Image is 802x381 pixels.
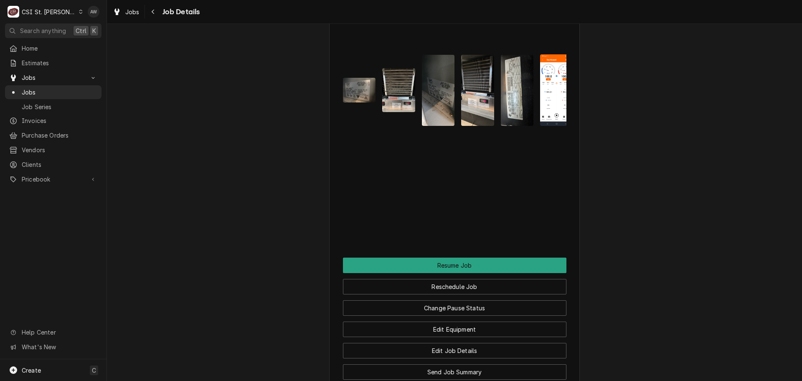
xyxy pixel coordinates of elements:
[22,367,41,374] span: Create
[8,6,19,18] div: C
[22,73,85,82] span: Jobs
[88,6,99,18] div: AW
[22,59,97,67] span: Estimates
[343,258,566,273] button: Resume Job
[343,343,566,358] button: Edit Job Details
[22,160,97,169] span: Clients
[5,172,102,186] a: Go to Pricebook
[5,41,102,55] a: Home
[22,44,97,53] span: Home
[343,294,566,316] div: Button Group Row
[343,322,566,337] button: Edit Equipment
[5,23,102,38] button: Search anythingCtrlK
[147,5,160,18] button: Navigate back
[20,26,66,35] span: Search anything
[5,85,102,99] a: Jobs
[5,114,102,128] a: Invoices
[22,88,97,97] span: Jobs
[5,71,102,84] a: Go to Jobs
[343,279,566,294] button: Reschedule Job
[22,328,96,337] span: Help Center
[5,56,102,70] a: Estimates
[22,102,97,111] span: Job Series
[22,146,97,154] span: Vendors
[382,68,415,112] img: cBOKtg6QCKi1Q0Ahl0Bw
[109,5,143,19] a: Jobs
[343,364,566,380] button: Send Job Summary
[92,26,96,35] span: K
[92,366,96,375] span: C
[5,100,102,114] a: Job Series
[343,337,566,358] div: Button Group Row
[501,55,534,126] img: tLneCbNsStcMvB4Myaew
[8,6,19,18] div: CSI St. Louis's Avatar
[160,6,200,18] span: Job Details
[22,343,96,351] span: What's New
[343,300,566,316] button: Change Pause Status
[461,55,494,126] img: Uj1Fkc8SAq856PrQfe3m
[5,143,102,157] a: Vendors
[22,175,85,184] span: Pricebook
[22,131,97,140] span: Purchase Orders
[422,55,455,126] img: mFWPhUqiS4GEot6qtqYl
[22,8,76,16] div: CSI St. [PERSON_NAME]
[343,258,566,273] div: Button Group Row
[22,116,97,125] span: Invoices
[343,316,566,337] div: Button Group Row
[343,358,566,380] div: Button Group Row
[5,128,102,142] a: Purchase Orders
[125,8,140,16] span: Jobs
[88,6,99,18] div: Alexandria Wilp's Avatar
[540,54,573,126] img: xUn6jhyQWO9JUZdWdJQ8
[5,158,102,171] a: Clients
[343,78,376,102] img: o84hfvkbQbaDzsIJL25j
[343,273,566,294] div: Button Group Row
[76,26,86,35] span: Ctrl
[5,340,102,354] a: Go to What's New
[5,325,102,339] a: Go to Help Center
